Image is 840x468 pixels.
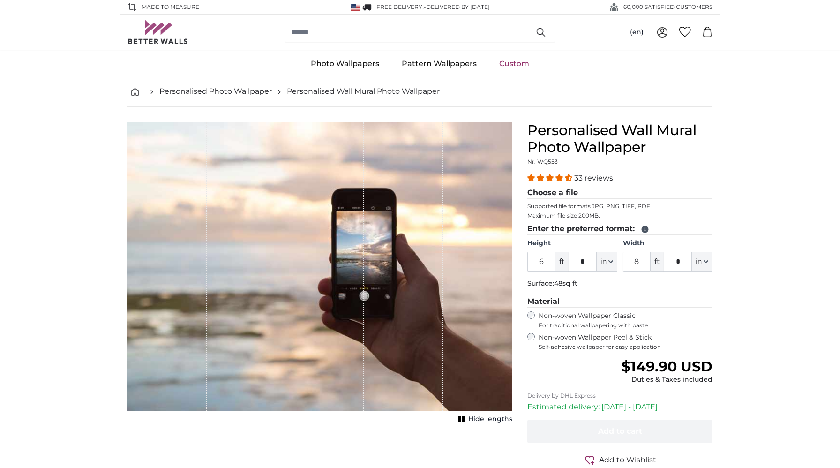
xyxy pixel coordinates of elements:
span: Add to Wishlist [599,454,656,466]
span: Add to cart [598,427,642,436]
label: Height [527,239,617,248]
span: 48sq ft [554,279,577,287]
a: Pattern Wallpapers [390,52,488,76]
p: Delivery by DHL Express [527,392,712,400]
a: Personalised Photo Wallpaper [159,86,272,97]
p: Maximum file size 200MB. [527,212,712,219]
legend: Enter the preferred format: [527,223,712,235]
label: Non-woven Wallpaper Peel & Stick [539,333,712,351]
img: United States [351,4,360,11]
span: Hide lengths [468,415,512,424]
label: Width [623,239,712,248]
button: in [692,252,712,272]
div: Duties & Taxes included [622,375,712,385]
p: Surface: [527,279,712,288]
a: Photo Wallpapers [300,52,390,76]
span: Self-adhesive wallpaper for easy application [539,343,712,351]
a: Personalised Wall Mural Photo Wallpaper [287,86,440,97]
span: 4.33 stars [527,174,574,182]
span: Delivered by [DATE] [426,3,490,10]
span: ft [651,252,664,272]
button: Add to cart [527,420,712,443]
button: Hide lengths [455,413,512,426]
a: Custom [488,52,540,76]
legend: Material [527,296,712,308]
span: For traditional wallpapering with paste [539,322,712,329]
button: in [597,252,617,272]
nav: breadcrumbs [127,76,712,107]
img: Betterwalls [127,20,188,44]
span: ft [555,252,569,272]
span: in [600,257,607,266]
span: 60,000 SATISFIED CUSTOMERS [623,3,712,11]
span: in [696,257,702,266]
p: Supported file formats JPG, PNG, TIFF, PDF [527,203,712,210]
div: 1 of 1 [127,122,512,426]
span: 33 reviews [574,174,613,182]
label: Non-woven Wallpaper Classic [539,311,712,329]
button: (en) [622,24,651,41]
span: $149.90 USD [622,358,712,375]
span: Made to Measure [142,3,199,11]
h1: Personalised Wall Mural Photo Wallpaper [527,122,712,156]
span: - [424,3,490,10]
button: Add to Wishlist [527,454,712,466]
p: Estimated delivery: [DATE] - [DATE] [527,401,712,413]
span: FREE delivery! [376,3,424,10]
span: Nr. WQ553 [527,158,558,165]
legend: Choose a file [527,187,712,199]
